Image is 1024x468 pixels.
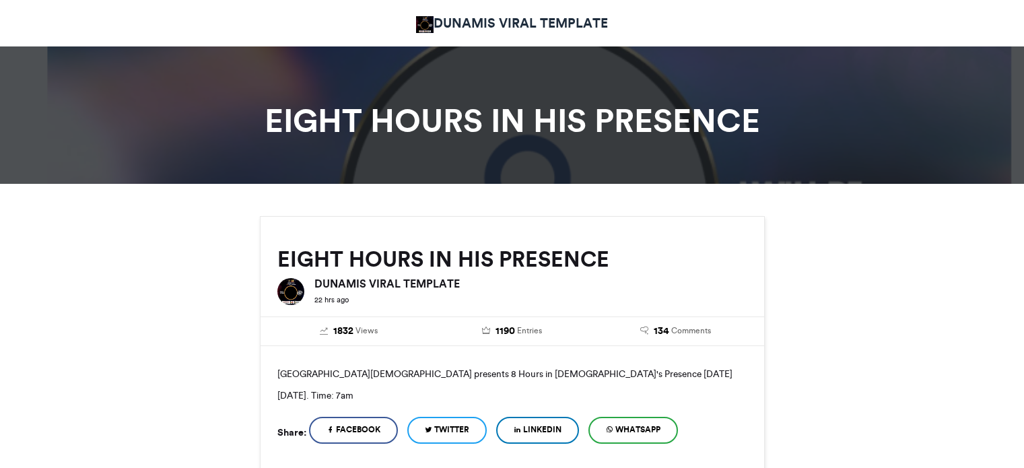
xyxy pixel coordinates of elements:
[333,324,353,339] span: 1832
[588,417,678,444] a: WhatsApp
[355,325,378,337] span: Views
[416,13,609,33] a: DUNAMIS VIRAL TEMPLATE
[309,417,398,444] a: Facebook
[523,424,561,436] span: LinkedIn
[407,417,487,444] a: Twitter
[496,417,579,444] a: LinkedIn
[615,424,660,436] span: WhatsApp
[517,325,542,337] span: Entries
[654,324,669,339] span: 134
[604,324,747,339] a: 134 Comments
[314,295,349,304] small: 22 hrs ago
[440,324,584,339] a: 1190 Entries
[336,424,380,436] span: Facebook
[277,363,747,406] p: [GEOGRAPHIC_DATA][DEMOGRAPHIC_DATA] presents 8 Hours in [DEMOGRAPHIC_DATA]'s Presence [DATE][DATE...
[416,16,434,33] img: DUNAMIS VIRAL TEMPLATE
[277,247,747,271] h2: EIGHT HOURS IN HIS PRESENCE
[277,324,421,339] a: 1832 Views
[496,324,515,339] span: 1190
[434,424,469,436] span: Twitter
[139,104,886,137] h1: EIGHT HOURS IN HIS PRESENCE
[314,278,747,289] h6: DUNAMIS VIRAL TEMPLATE
[277,278,304,305] img: DUNAMIS VIRAL TEMPLATE
[277,424,306,441] h5: Share:
[671,325,711,337] span: Comments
